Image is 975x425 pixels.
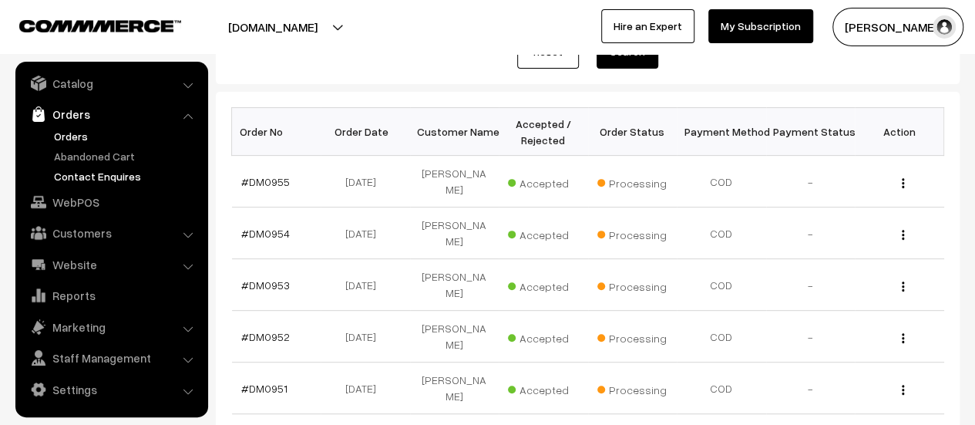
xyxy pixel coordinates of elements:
td: COD [677,259,766,311]
td: - [766,259,856,311]
td: [DATE] [321,311,410,363]
button: [DOMAIN_NAME] [174,8,372,46]
span: Processing [597,378,674,398]
a: Marketing [19,313,203,341]
a: Contact Enquires [50,168,203,184]
th: Order No [232,108,321,156]
a: Settings [19,376,203,403]
td: - [766,207,856,259]
td: - [766,156,856,207]
a: Catalog [19,69,203,97]
td: - [766,311,856,363]
td: [PERSON_NAME] [410,259,499,311]
th: Accepted / Rejected [499,108,588,156]
a: Reports [19,282,203,309]
span: Processing [597,275,674,295]
td: COD [677,311,766,363]
td: COD [677,363,766,414]
span: Accepted [508,275,585,295]
img: Menu [902,282,904,292]
span: Accepted [508,378,585,398]
th: Payment Status [766,108,856,156]
span: Accepted [508,223,585,243]
span: Accepted [508,326,585,346]
a: COMMMERCE [19,15,154,34]
td: [PERSON_NAME] [410,207,499,259]
td: COD [677,156,766,207]
a: WebPOS [19,188,203,216]
a: #DM0951 [241,382,287,395]
th: Action [855,108,944,156]
a: Website [19,251,203,278]
img: user [933,15,956,39]
a: #DM0954 [241,227,290,240]
a: Abandoned Cart [50,148,203,164]
a: #DM0953 [241,278,290,292]
td: [DATE] [321,363,410,414]
th: Order Date [321,108,410,156]
td: - [766,363,856,414]
a: Orders [50,128,203,144]
img: Menu [902,333,904,343]
a: Orders [19,100,203,128]
span: Processing [597,171,674,191]
img: Menu [902,230,904,240]
button: [PERSON_NAME] [832,8,963,46]
th: Customer Name [410,108,499,156]
a: Customers [19,219,203,247]
a: #DM0955 [241,175,290,188]
td: [DATE] [321,156,410,207]
img: Menu [902,385,904,395]
img: Menu [902,178,904,188]
span: Accepted [508,171,585,191]
td: [DATE] [321,259,410,311]
a: #DM0952 [241,330,290,343]
td: [PERSON_NAME] [410,311,499,363]
th: Payment Method [677,108,766,156]
td: [PERSON_NAME] [410,363,499,414]
span: Processing [597,223,674,243]
th: Order Status [588,108,677,156]
td: COD [677,207,766,259]
a: Hire an Expert [601,9,694,43]
td: [DATE] [321,207,410,259]
a: My Subscription [708,9,813,43]
img: COMMMERCE [19,20,181,32]
td: [PERSON_NAME] [410,156,499,207]
span: Processing [597,326,674,346]
a: Staff Management [19,344,203,372]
